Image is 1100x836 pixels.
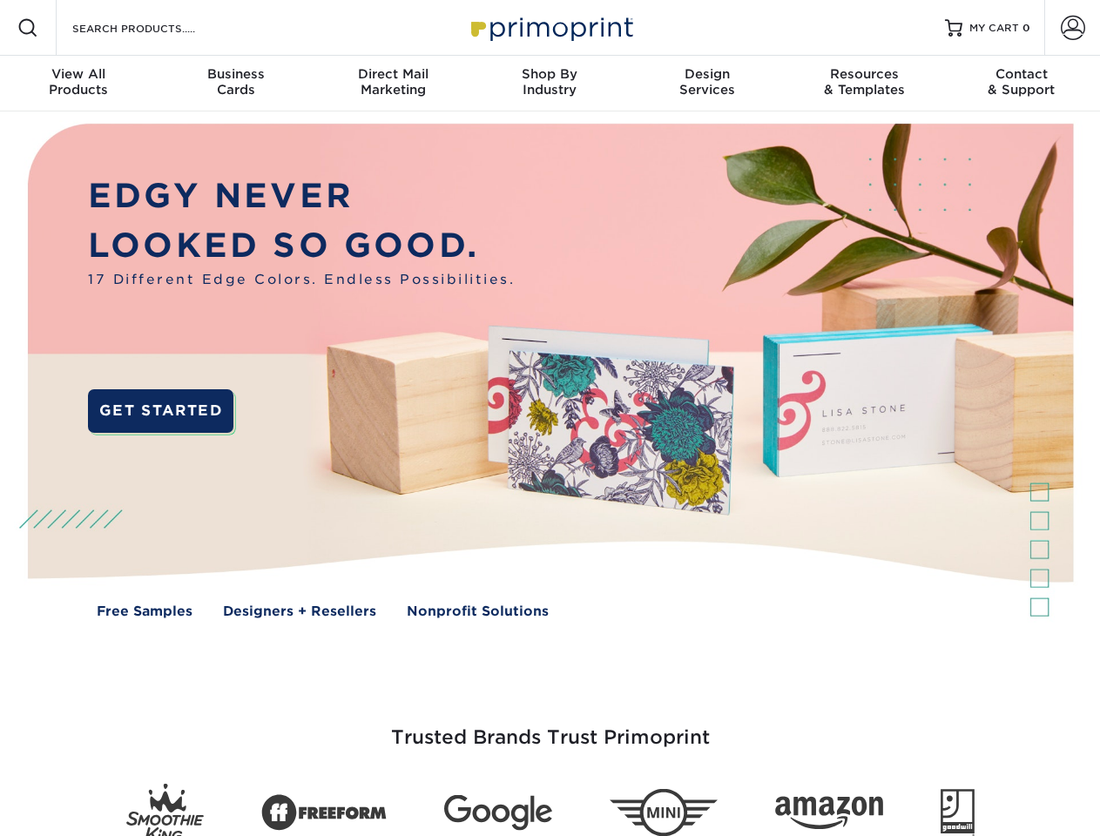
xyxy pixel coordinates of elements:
input: SEARCH PRODUCTS..... [71,17,240,38]
span: 0 [1022,22,1030,34]
p: LOOKED SO GOOD. [88,221,515,271]
span: Business [157,66,314,82]
p: EDGY NEVER [88,172,515,221]
div: & Templates [786,66,942,98]
span: MY CART [969,21,1019,36]
a: Contact& Support [943,56,1100,111]
div: Services [629,66,786,98]
span: Direct Mail [314,66,471,82]
img: Google [444,795,552,831]
span: 17 Different Edge Colors. Endless Possibilities. [88,270,515,290]
img: Goodwill [941,789,975,836]
span: Resources [786,66,942,82]
div: & Support [943,66,1100,98]
a: Nonprofit Solutions [407,602,549,622]
span: Design [629,66,786,82]
img: Amazon [775,797,883,830]
a: GET STARTED [88,389,233,433]
span: Contact [943,66,1100,82]
div: Industry [471,66,628,98]
a: Shop ByIndustry [471,56,628,111]
a: Free Samples [97,602,192,622]
h3: Trusted Brands Trust Primoprint [41,684,1060,770]
div: Cards [157,66,314,98]
div: Marketing [314,66,471,98]
a: DesignServices [629,56,786,111]
span: Shop By [471,66,628,82]
img: Primoprint [463,9,638,46]
a: BusinessCards [157,56,314,111]
a: Direct MailMarketing [314,56,471,111]
a: Resources& Templates [786,56,942,111]
a: Designers + Resellers [223,602,376,622]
